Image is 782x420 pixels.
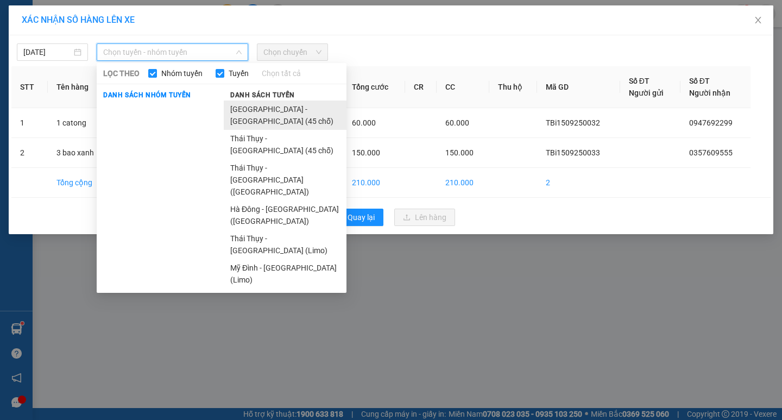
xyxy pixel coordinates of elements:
span: - [31,28,34,37]
td: 3 bao xanh [48,138,111,168]
a: Chọn tất cả [262,67,301,79]
td: Tổng cộng [48,168,111,198]
span: 0357609555 [36,73,85,83]
span: 60.000 [445,118,469,127]
td: 2 [11,138,48,168]
li: Mỹ Đình - [GEOGRAPHIC_DATA] (Limo) [224,259,346,289]
span: close [754,16,762,24]
span: Tuyến [224,67,253,79]
span: 60.000 [352,118,376,127]
span: 14 [PERSON_NAME], [PERSON_NAME] [31,39,133,68]
span: 0357609555 [689,148,733,157]
span: 150.000 [352,148,380,157]
button: rollbackQuay lại [327,209,383,226]
td: 210.000 [437,168,489,198]
button: Close [743,5,773,36]
span: Chọn tuyến - nhóm tuyến [103,44,242,60]
th: Thu hộ [489,66,538,108]
span: Chọn chuyến [263,44,321,60]
span: Danh sách tuyến [224,90,301,100]
span: 0947692299 [689,118,733,127]
th: CR [405,66,437,108]
th: Tổng cước [343,66,405,108]
span: Số ĐT [629,77,649,85]
input: 15/09/2025 [23,46,72,58]
th: Tên hàng [48,66,111,108]
span: Số ĐT [689,77,710,85]
span: Gửi [8,44,20,52]
th: Mã GD [537,66,620,108]
span: XÁC NHẬN SỐ HÀNG LÊN XE [22,15,135,25]
span: TBi1509250032 [546,118,600,127]
th: STT [11,66,48,108]
span: Danh sách nhóm tuyến [97,90,198,100]
span: Nhóm tuyến [157,67,207,79]
span: 150.000 [445,148,474,157]
td: 2 [537,168,620,198]
strong: HOTLINE : [64,16,100,24]
td: 210.000 [343,168,405,198]
li: Thái Thụy - [GEOGRAPHIC_DATA] (Limo) [224,230,346,259]
span: Người gửi [629,89,664,97]
th: CC [437,66,489,108]
li: Hà Đông - [GEOGRAPHIC_DATA] ([GEOGRAPHIC_DATA]) [224,200,346,230]
li: Thái Thụy - [GEOGRAPHIC_DATA] ([GEOGRAPHIC_DATA]) [224,159,346,200]
span: Quay lại [348,211,375,223]
span: LỌC THEO [103,67,140,79]
button: uploadLên hàng [394,209,455,226]
span: Người nhận [689,89,730,97]
td: 1 catong [48,108,111,138]
li: [GEOGRAPHIC_DATA] - [GEOGRAPHIC_DATA] (45 chỗ) [224,101,346,130]
td: 1 [11,108,48,138]
span: - [34,73,85,83]
strong: CÔNG TY VẬN TẢI ĐỨC TRƯỞNG [23,6,140,14]
span: down [236,49,242,55]
span: VP [PERSON_NAME] - [31,39,133,68]
span: TBi1509250033 [546,148,600,157]
li: Thái Thụy - [GEOGRAPHIC_DATA] (45 chỗ) [224,130,346,159]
